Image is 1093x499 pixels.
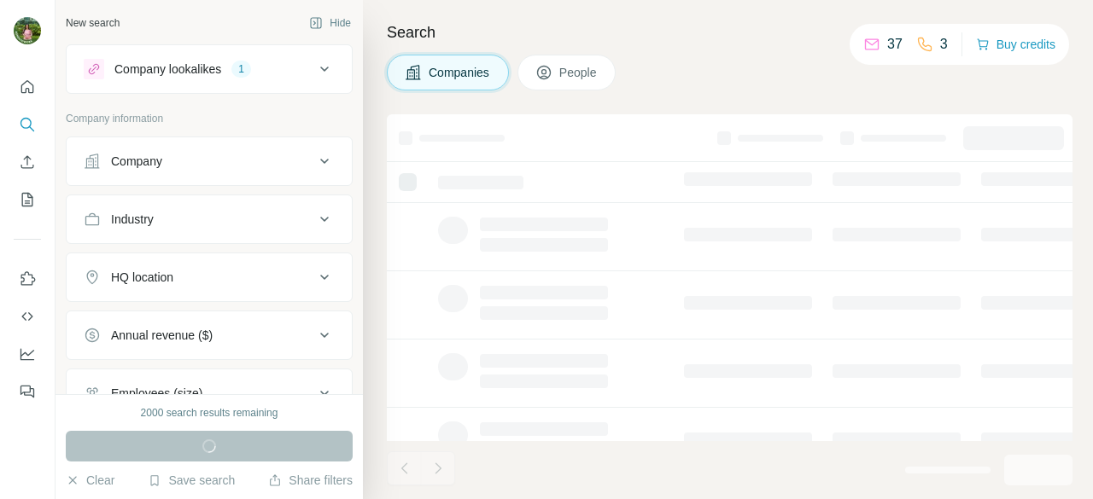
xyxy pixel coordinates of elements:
button: Clear [66,472,114,489]
button: Industry [67,199,352,240]
button: Use Surfe API [14,301,41,332]
button: Annual revenue ($) [67,315,352,356]
button: Employees (size) [67,373,352,414]
button: Enrich CSV [14,147,41,177]
button: Hide [297,10,363,36]
p: Company information [66,111,353,126]
button: Feedback [14,376,41,407]
button: Search [14,109,41,140]
button: My lists [14,184,41,215]
div: Employees (size) [111,385,202,402]
img: Avatar [14,17,41,44]
button: Use Surfe on LinkedIn [14,264,41,294]
div: Company lookalikes [114,61,221,78]
div: 1 [231,61,251,77]
p: 3 [940,34,948,55]
h4: Search [387,20,1073,44]
button: Quick start [14,72,41,102]
div: HQ location [111,269,173,286]
span: People [559,64,599,81]
div: 2000 search results remaining [141,405,278,421]
p: 37 [887,34,903,55]
button: Save search [148,472,235,489]
span: Companies [429,64,491,81]
button: HQ location [67,257,352,298]
div: Company [111,153,162,170]
div: New search [66,15,120,31]
button: Dashboard [14,339,41,369]
button: Company lookalikes1 [67,49,352,90]
div: Annual revenue ($) [111,327,213,344]
button: Share filters [268,472,353,489]
button: Buy credits [976,32,1055,56]
div: Industry [111,211,154,228]
button: Company [67,141,352,182]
